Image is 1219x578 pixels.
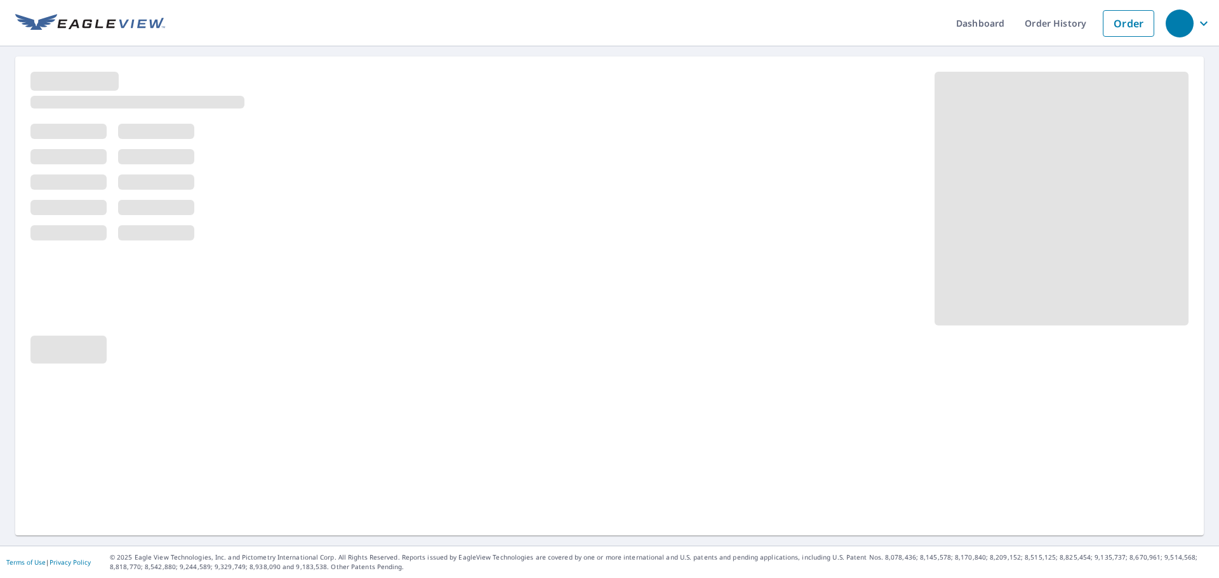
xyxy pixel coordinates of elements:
img: EV Logo [15,14,165,33]
a: Terms of Use [6,558,46,567]
a: Order [1103,10,1154,37]
a: Privacy Policy [50,558,91,567]
p: | [6,558,91,566]
p: © 2025 Eagle View Technologies, Inc. and Pictometry International Corp. All Rights Reserved. Repo... [110,553,1213,572]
